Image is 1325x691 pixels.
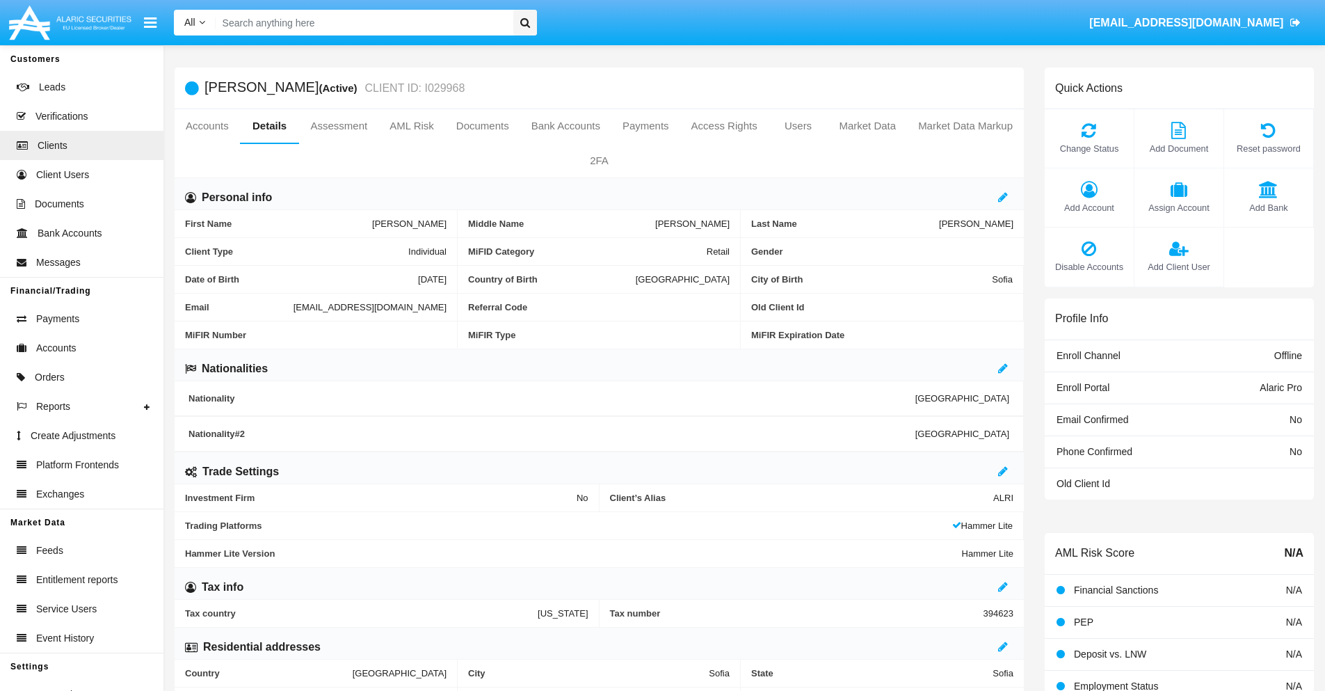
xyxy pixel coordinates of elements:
[36,631,94,646] span: Event History
[468,219,655,229] span: Middle Name
[362,83,465,94] small: CLIENT ID: I029968
[1089,17,1283,29] span: [EMAIL_ADDRESS][DOMAIN_NAME]
[636,274,730,285] span: [GEOGRAPHIC_DATA]
[1286,585,1302,596] span: N/A
[751,246,1013,257] span: Gender
[185,668,353,678] span: Country
[175,144,1024,177] a: 2FA
[38,226,102,241] span: Bank Accounts
[1055,312,1108,325] h6: Profile Info
[952,521,1013,531] span: Hammer Lite
[751,219,939,229] span: Last Name
[175,109,240,143] a: Accounts
[468,274,636,285] span: Country of Birth
[1290,414,1302,425] span: No
[319,80,361,96] div: (Active)
[36,602,97,617] span: Service Users
[203,640,321,655] h6: Residential addresses
[1074,585,1158,596] span: Financial Sanctions
[240,109,300,143] a: Details
[468,246,707,257] span: MiFID Category
[611,109,680,143] a: Payments
[188,429,915,439] span: Nationality #2
[1057,446,1132,457] span: Phone Confirmed
[185,608,538,619] span: Tax country
[39,80,65,95] span: Leads
[408,246,447,257] span: Individual
[36,487,84,502] span: Exchanges
[1057,350,1121,361] span: Enroll Channel
[751,330,1013,340] span: MiFIR Expiration Date
[202,464,279,479] h6: Trade Settings
[610,493,994,503] span: Client’s Alias
[35,197,84,212] span: Documents
[610,608,983,619] span: Tax number
[372,219,447,229] span: [PERSON_NAME]
[709,668,730,678] span: Sofia
[353,668,447,678] span: [GEOGRAPHIC_DATA]
[1055,81,1123,95] h6: Quick Actions
[751,302,1013,312] span: Old Client Id
[655,219,730,229] span: [PERSON_NAME]
[1057,478,1110,489] span: Old Client Id
[468,330,730,340] span: MiFIR Type
[445,109,520,143] a: Documents
[36,341,77,356] span: Accounts
[751,274,992,285] span: City of Birth
[468,302,730,312] span: Referral Code
[188,393,915,404] span: Nationality
[907,109,1024,143] a: Market Data Markup
[185,330,447,340] span: MiFIR Number
[202,190,272,205] h6: Personal info
[185,521,952,531] span: Trading Platforms
[36,573,118,587] span: Entitlement reports
[185,219,372,229] span: First Name
[35,109,88,124] span: Verifications
[939,219,1013,229] span: [PERSON_NAME]
[299,109,378,143] a: Assessment
[294,302,447,312] span: [EMAIL_ADDRESS][DOMAIN_NAME]
[992,274,1013,285] span: Sofia
[769,109,828,143] a: Users
[202,361,268,376] h6: Nationalities
[185,302,294,312] span: Email
[1141,260,1216,273] span: Add Client User
[204,80,465,96] h5: [PERSON_NAME]
[1141,201,1216,214] span: Assign Account
[1052,260,1127,273] span: Disable Accounts
[1231,142,1306,155] span: Reset password
[36,543,63,558] span: Feeds
[185,493,577,503] span: Investment Firm
[1260,382,1302,393] span: Alaric Pro
[1074,649,1146,660] span: Deposit vs. LNW
[993,493,1013,503] span: ALRI
[1286,617,1302,628] span: N/A
[680,109,769,143] a: Access Rights
[36,168,89,182] span: Client Users
[36,399,70,414] span: Reports
[185,246,408,257] span: Client Type
[577,493,588,503] span: No
[174,15,216,30] a: All
[962,548,1013,559] span: Hammer Lite
[31,429,115,443] span: Create Adjustments
[36,255,81,270] span: Messages
[378,109,445,143] a: AML Risk
[184,17,195,28] span: All
[1052,142,1127,155] span: Change Status
[1141,142,1216,155] span: Add Document
[1055,546,1134,559] h6: AML Risk Score
[538,608,588,619] span: [US_STATE]
[1290,446,1302,457] span: No
[915,393,1009,404] span: [GEOGRAPHIC_DATA]
[36,458,119,472] span: Platform Frontends
[185,274,418,285] span: Date of Birth
[1057,414,1128,425] span: Email Confirmed
[418,274,447,285] span: [DATE]
[1052,201,1127,214] span: Add Account
[185,548,962,559] span: Hammer Lite Version
[1286,649,1302,660] span: N/A
[1074,617,1093,628] span: PEP
[707,246,730,257] span: Retail
[520,109,611,143] a: Bank Accounts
